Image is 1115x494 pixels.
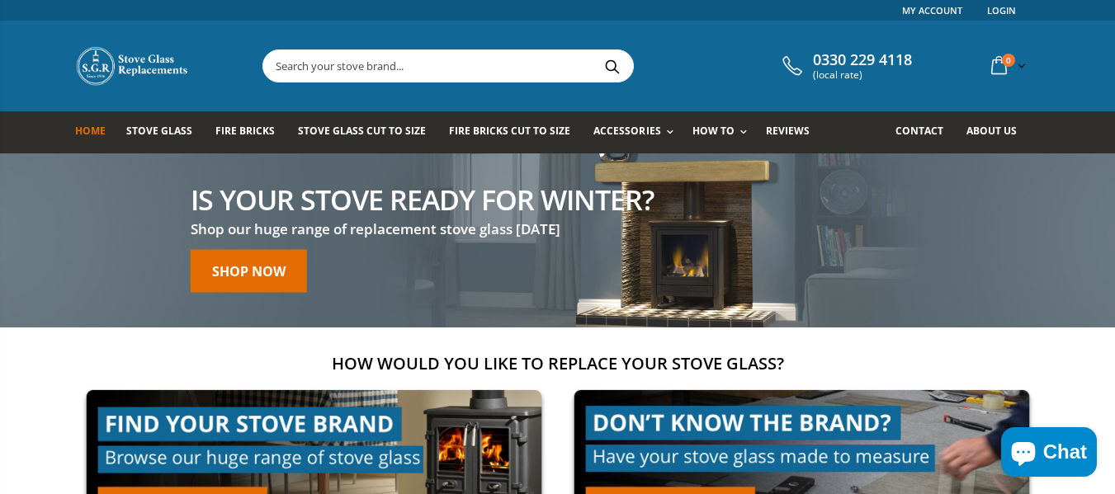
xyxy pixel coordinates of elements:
span: Fire Bricks [215,124,275,138]
span: 0 [1002,54,1015,67]
a: Accessories [593,111,681,153]
a: How To [692,111,755,153]
a: Fire Bricks [215,111,287,153]
a: Contact [895,111,956,153]
input: Search your stove brand... [263,50,818,82]
span: About us [966,124,1017,138]
a: 0330 229 4118 (local rate) [778,51,912,81]
img: Stove Glass Replacement [75,45,191,87]
a: Stove Glass [126,111,205,153]
span: 0330 229 4118 [813,51,912,69]
inbox-online-store-chat: Shopify online store chat [996,427,1102,481]
span: Accessories [593,124,660,138]
a: Shop now [191,250,307,293]
a: Fire Bricks Cut To Size [449,111,583,153]
a: Reviews [766,111,822,153]
h3: Shop our huge range of replacement stove glass [DATE] [191,220,654,239]
span: Stove Glass Cut To Size [298,124,426,138]
span: How To [692,124,735,138]
a: Home [75,111,118,153]
span: Fire Bricks Cut To Size [449,124,570,138]
button: Search [594,50,631,82]
h2: How would you like to replace your stove glass? [75,352,1041,374]
span: (local rate) [813,69,912,81]
a: Stove Glass Cut To Size [298,111,438,153]
a: About us [966,111,1029,153]
a: 0 [985,49,1029,82]
h2: Is your stove ready for winter? [191,186,654,214]
span: Home [75,124,106,138]
span: Reviews [766,124,810,138]
span: Stove Glass [126,124,192,138]
span: Contact [895,124,943,138]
